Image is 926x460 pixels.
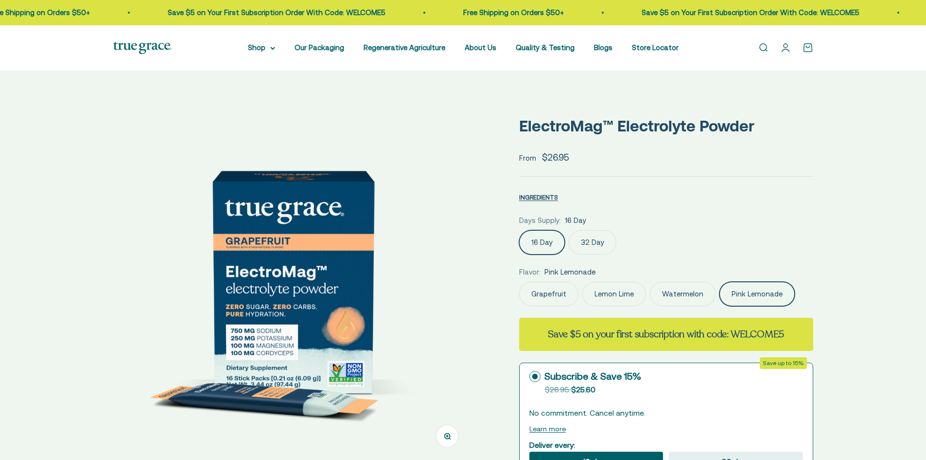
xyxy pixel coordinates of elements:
[516,43,575,52] a: Quality & Testing
[565,215,586,226] span: 16 Day
[519,194,558,201] span: INGREDIENTS
[544,266,595,278] span: Pink Lemonade
[519,153,536,164] span: From
[632,43,679,52] a: Store Locator
[548,328,784,341] strong: Save $5 on your first subscription with code: WELCOME5
[519,113,813,138] p: ElectroMag™ Electrolyte Powder
[594,43,612,52] a: Blogs
[519,266,541,278] legend: Flavor:
[465,43,496,52] a: About Us
[364,43,445,52] a: Regenerative Agriculture
[295,43,344,52] a: Our Packaging
[248,42,275,54] summary: Shop
[519,215,561,226] legend: Days Supply:
[616,7,834,18] p: Save $5 on Your First Subscription Order With Code: WELCOME5
[519,191,558,203] button: INGREDIENTS
[438,8,539,17] a: Free Shipping on Orders $50+
[542,150,569,165] sale-price: $26.95
[142,7,360,18] p: Save $5 on Your First Subscription Order With Code: WELCOME5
